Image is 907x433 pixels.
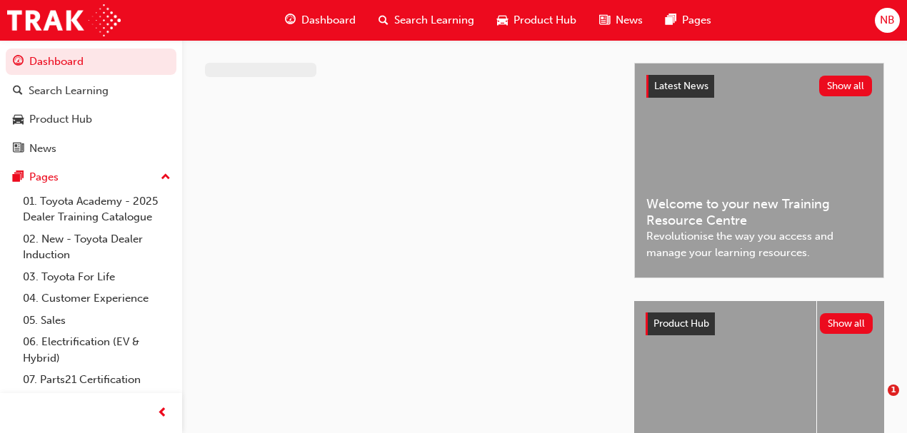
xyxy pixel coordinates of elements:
[880,12,895,29] span: NB
[819,76,873,96] button: Show all
[13,56,24,68] span: guage-icon
[634,63,884,278] a: Latest NewsShow allWelcome to your new Training Resource CentreRevolutionise the way you access a...
[285,11,296,29] span: guage-icon
[29,111,92,128] div: Product Hub
[379,11,389,29] span: search-icon
[161,168,171,187] span: up-icon
[17,190,176,228] a: 01. Toyota Academy - 2025 Dealer Training Catalogue
[17,228,176,266] a: 02. New - Toyota Dealer Induction
[646,228,872,260] span: Revolutionise the way you access and manage your learning resources.
[17,266,176,288] a: 03. Toyota For Life
[858,384,893,419] iframe: Intercom live chat
[13,85,23,98] span: search-icon
[6,78,176,104] a: Search Learning
[29,141,56,157] div: News
[6,164,176,190] button: Pages
[588,6,654,35] a: news-iconNews
[486,6,588,35] a: car-iconProduct Hub
[654,80,708,92] span: Latest News
[17,391,176,413] a: 08. Service Training
[497,11,508,29] span: car-icon
[666,11,676,29] span: pages-icon
[888,384,899,396] span: 1
[6,46,176,164] button: DashboardSearch LearningProduct HubNews
[394,12,474,29] span: Search Learning
[682,12,711,29] span: Pages
[513,12,576,29] span: Product Hub
[646,196,872,228] span: Welcome to your new Training Resource Centre
[301,12,356,29] span: Dashboard
[157,404,168,422] span: prev-icon
[820,313,873,334] button: Show all
[274,6,367,35] a: guage-iconDashboard
[29,169,59,185] div: Pages
[6,106,176,133] a: Product Hub
[17,369,176,391] a: 07. Parts21 Certification
[646,75,872,98] a: Latest NewsShow all
[13,143,24,156] span: news-icon
[29,83,109,99] div: Search Learning
[17,331,176,369] a: 06. Electrification (EV & Hybrid)
[7,4,121,36] img: Trak
[13,171,24,184] span: pages-icon
[13,113,24,126] span: car-icon
[367,6,486,35] a: search-iconSearch Learning
[653,317,709,330] span: Product Hub
[875,8,900,33] button: NB
[646,312,873,335] a: Product HubShow all
[6,49,176,75] a: Dashboard
[616,12,643,29] span: News
[654,6,723,35] a: pages-iconPages
[6,136,176,162] a: News
[599,11,610,29] span: news-icon
[17,310,176,332] a: 05. Sales
[17,287,176,310] a: 04. Customer Experience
